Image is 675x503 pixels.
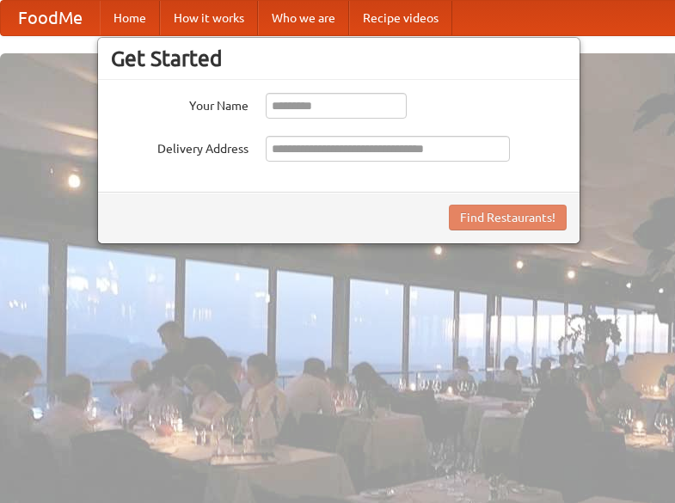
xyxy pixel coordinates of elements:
[160,1,258,35] a: How it works
[111,93,249,114] label: Your Name
[111,46,567,71] h3: Get Started
[349,1,452,35] a: Recipe videos
[258,1,349,35] a: Who we are
[1,1,100,35] a: FoodMe
[449,205,567,230] button: Find Restaurants!
[100,1,160,35] a: Home
[111,136,249,157] label: Delivery Address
